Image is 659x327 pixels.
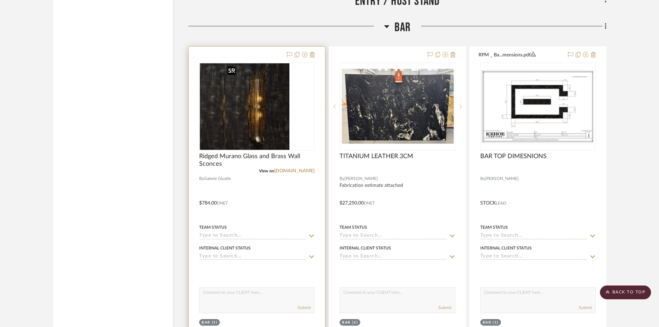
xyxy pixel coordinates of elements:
span: BAR TOP DIMESNIONS [480,153,547,160]
img: Ridged Murano Glass and Brass Wall Sconces [225,63,289,150]
input: Type to Search… [480,233,587,239]
span: View on [259,169,274,173]
div: 0 [340,63,455,150]
button: RPM _ Ba...mensions.pdf [479,51,564,59]
input: Type to Search… [480,254,587,260]
span: By [340,175,344,182]
input: Type to Search… [199,233,306,239]
div: BAR [342,320,351,325]
div: BAR [202,320,210,325]
input: Type to Search… [340,233,447,239]
div: (1) [493,320,499,325]
div: (1) [212,320,218,325]
img: BAR TOP DIMESNIONS [482,63,594,150]
div: Team Status [199,224,227,230]
input: Type to Search… [340,254,447,260]
span: Ridged Murano Glass and Brass Wall Sconces [199,153,315,168]
a: [DOMAIN_NAME] [274,169,315,173]
span: [PERSON_NAME] [344,175,378,182]
div: BAR [483,320,491,325]
span: Galerie Glustin [204,175,231,182]
scroll-to-top-button: BACK TO TOP [600,285,651,299]
button: Submit [438,305,452,311]
div: Team Status [480,224,508,230]
div: Internal Client Status [199,245,251,251]
span: [PERSON_NAME] [485,175,519,182]
div: Internal Client Status [480,245,532,251]
button: Submit [298,305,311,311]
img: TITANIUM LEATHER 3CM [340,68,454,145]
div: Internal Client Status [340,245,391,251]
input: Type to Search… [199,254,306,260]
span: TITANIUM LEATHER 3CM [340,153,413,160]
div: (1) [352,320,358,325]
button: Submit [579,305,592,311]
div: Team Status [340,224,367,230]
span: BAR [395,20,411,35]
span: By [199,175,204,182]
span: By [480,175,485,182]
